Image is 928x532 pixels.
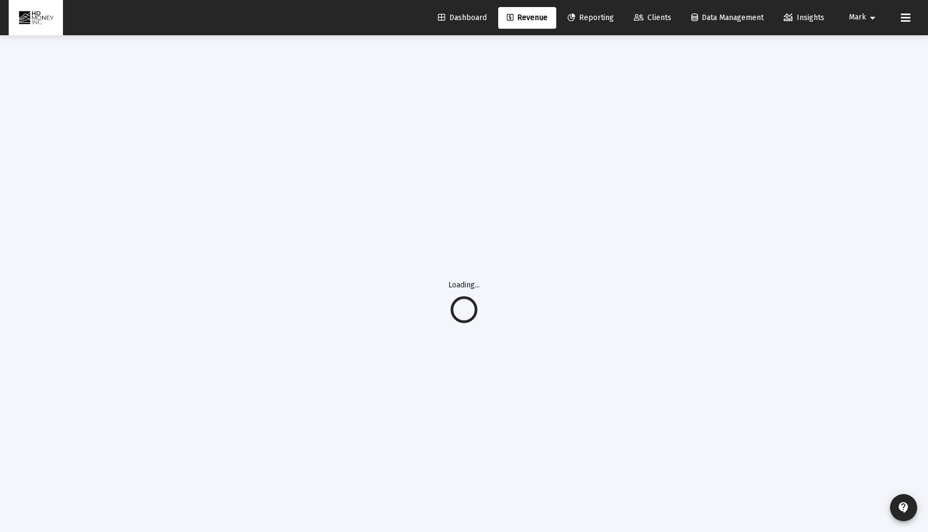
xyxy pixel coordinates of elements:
[559,7,622,29] a: Reporting
[429,7,495,29] a: Dashboard
[836,7,892,28] button: Mark
[568,13,614,22] span: Reporting
[691,13,764,22] span: Data Management
[784,13,824,22] span: Insights
[866,7,879,29] mat-icon: arrow_drop_down
[17,7,55,29] img: Dashboard
[683,7,772,29] a: Data Management
[634,13,671,22] span: Clients
[438,13,487,22] span: Dashboard
[625,7,680,29] a: Clients
[775,7,833,29] a: Insights
[897,501,910,514] mat-icon: contact_support
[498,7,556,29] a: Revenue
[849,13,866,22] span: Mark
[507,13,548,22] span: Revenue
